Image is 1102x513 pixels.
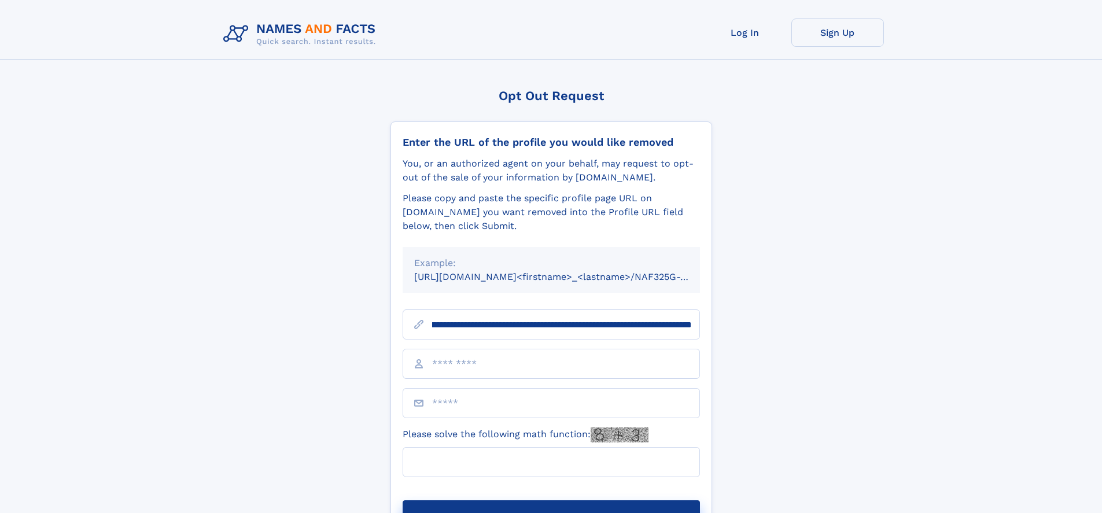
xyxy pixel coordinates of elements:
[390,88,712,103] div: Opt Out Request
[403,136,700,149] div: Enter the URL of the profile you would like removed
[414,256,688,270] div: Example:
[699,19,791,47] a: Log In
[403,427,648,442] label: Please solve the following math function:
[403,157,700,184] div: You, or an authorized agent on your behalf, may request to opt-out of the sale of your informatio...
[219,19,385,50] img: Logo Names and Facts
[403,191,700,233] div: Please copy and paste the specific profile page URL on [DOMAIN_NAME] you want removed into the Pr...
[791,19,884,47] a: Sign Up
[414,271,722,282] small: [URL][DOMAIN_NAME]<firstname>_<lastname>/NAF325G-xxxxxxxx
